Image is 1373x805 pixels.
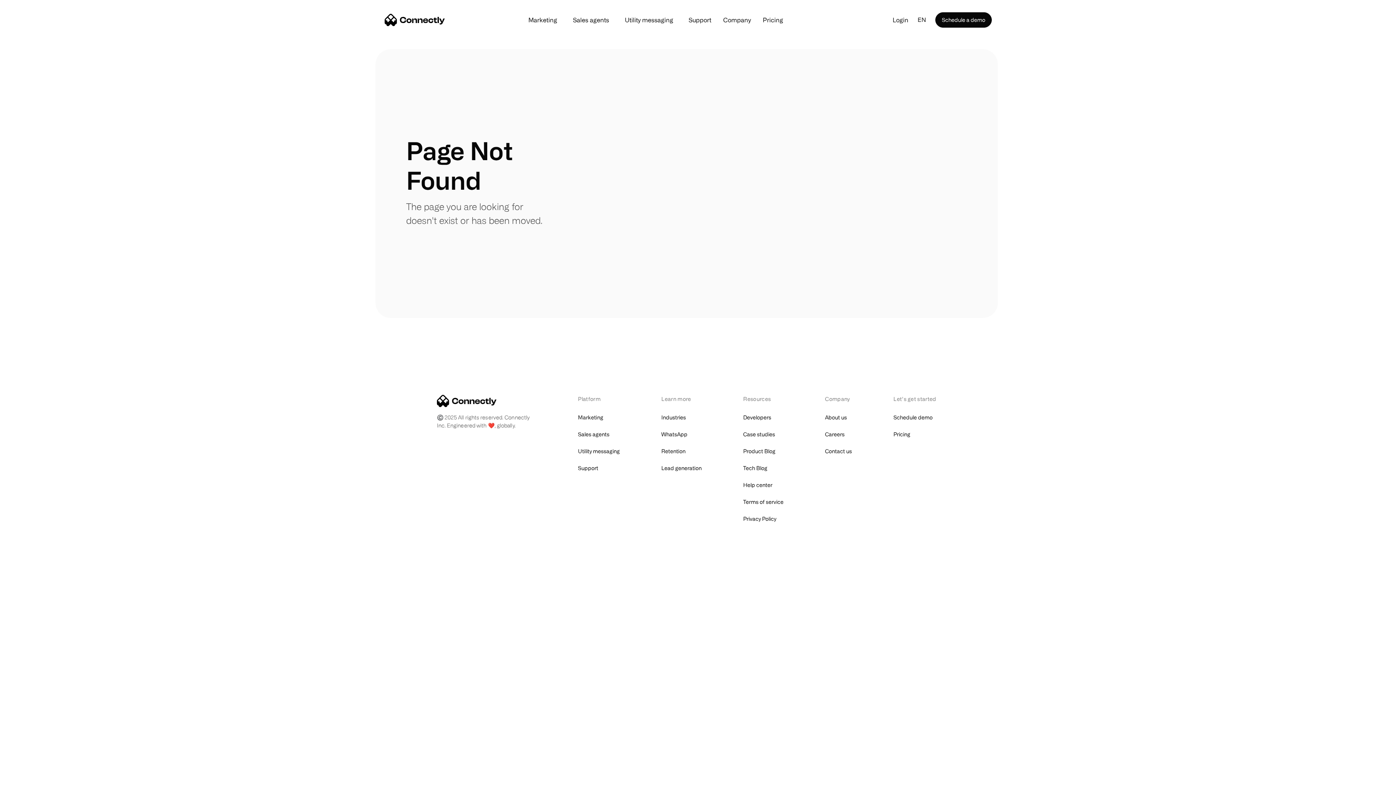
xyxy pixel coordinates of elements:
a: Tech Blog [743,463,767,474]
a: Careers [825,429,845,440]
a: Retention [661,446,686,457]
a: Marketing [578,412,603,423]
a: Login [887,14,915,26]
div: Let’s get started [893,395,936,403]
a: About us [825,412,847,423]
a: Pricing [757,17,789,23]
a: Case studies [743,429,775,440]
div: en [918,14,926,26]
a: Sales agents [567,17,615,23]
a: Marketing [522,17,563,23]
a: Utility messaging [578,446,620,457]
a: WhatsApp [661,429,687,440]
a: Lead generation [661,463,702,474]
h1: Page Not Found [406,136,548,195]
a: Industries [661,412,686,423]
div: Platform [578,395,620,403]
ul: Language list [15,792,46,802]
p: The page you are looking for doesn't exist or has been moved. [406,200,548,227]
div: Company [721,15,753,25]
a: Product Blog [743,446,775,457]
a: Schedule a demo [935,12,992,28]
a: Developers [743,412,771,423]
a: Utility messaging [619,17,679,23]
a: Contact us [825,446,852,457]
a: Sales agents [578,429,609,440]
a: Schedule demo [893,412,933,423]
div: Learn more [661,395,702,403]
a: Privacy Policy [743,513,776,524]
a: Support [682,17,717,23]
div: Company [825,395,852,403]
div: Company [723,15,751,25]
a: Pricing [893,429,910,440]
div: en [915,14,935,26]
a: Terms of service [743,497,784,507]
a: Help center [743,480,772,490]
a: home [385,14,445,26]
div: Resources [743,395,784,403]
aside: Language selected: English [8,791,46,802]
a: Support [578,463,598,474]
